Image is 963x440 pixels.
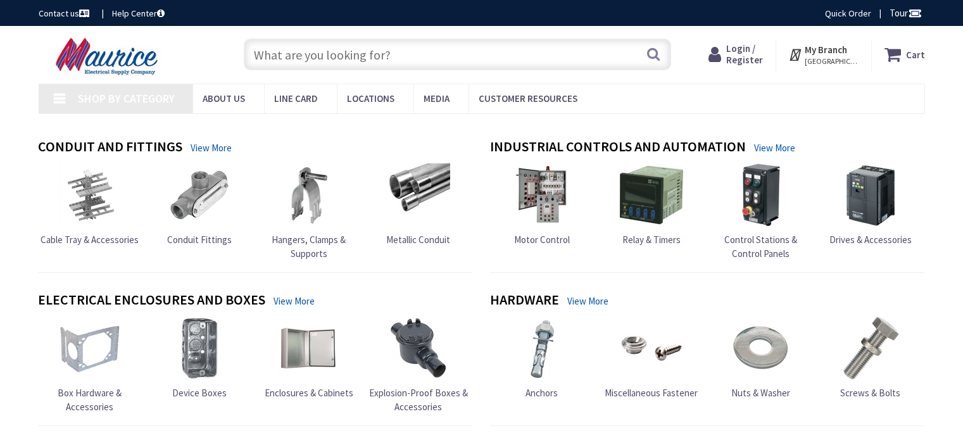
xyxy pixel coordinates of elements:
img: Explosion-Proof Boxes & Accessories [387,317,450,380]
img: Enclosures & Cabinets [277,317,341,380]
img: Screws & Bolts [839,317,902,380]
span: Tour [890,7,922,19]
span: Motor Control [514,234,570,246]
img: Motor Control [510,163,574,227]
img: Cable Tray & Accessories [58,163,122,227]
img: Drives & Accessories [839,163,902,227]
span: Relay & Timers [622,234,681,246]
a: View More [191,141,232,154]
span: Line Card [274,92,318,104]
img: Control Stations & Control Panels [729,163,793,227]
span: Device Boxes [172,387,227,399]
span: Customer Resources [479,92,577,104]
h4: Hardware [490,292,559,310]
span: Explosion-Proof Boxes & Accessories [369,387,468,412]
img: Anchors [510,317,574,380]
span: Shop By Category [78,91,175,106]
a: Box Hardware & Accessories Box Hardware & Accessories [38,317,142,413]
strong: Cart [906,43,925,66]
a: Anchors Anchors [510,317,574,399]
a: Explosion-Proof Boxes & Accessories Explosion-Proof Boxes & Accessories [367,317,470,413]
span: Drives & Accessories [829,234,912,246]
img: Device Boxes [168,317,231,380]
span: Metallic Conduit [386,234,450,246]
a: Drives & Accessories Drives & Accessories [829,163,912,246]
a: View More [274,294,315,308]
a: Help Center [112,7,165,20]
span: Hangers, Clamps & Supports [272,234,346,259]
img: Box Hardware & Accessories [58,317,122,380]
img: Maurice Electrical Supply Company [39,37,179,76]
img: Nuts & Washer [729,317,793,380]
a: Conduit Fittings Conduit Fittings [167,163,232,246]
a: Screws & Bolts Screws & Bolts [839,317,902,399]
h4: Conduit and Fittings [38,139,182,157]
a: Hangers, Clamps & Supports Hangers, Clamps & Supports [257,163,361,260]
a: Cart [884,43,925,66]
a: View More [567,294,608,308]
h4: Industrial Controls and Automation [490,139,746,157]
span: Cable Tray & Accessories [41,234,139,246]
span: Login / Register [726,42,763,66]
span: About us [203,92,245,104]
span: Conduit Fittings [167,234,232,246]
strong: My Branch [805,44,847,56]
img: Hangers, Clamps & Supports [277,163,341,227]
a: Control Stations & Control Panels Control Stations & Control Panels [709,163,813,260]
span: Enclosures & Cabinets [265,387,353,399]
span: Screws & Bolts [840,387,900,399]
input: What are you looking for? [244,39,671,70]
a: Login / Register [708,43,763,66]
a: Motor Control Motor Control [510,163,574,246]
span: Box Hardware & Accessories [58,387,122,412]
span: Control Stations & Control Panels [724,234,797,259]
a: Miscellaneous Fastener Miscellaneous Fastener [605,317,698,399]
a: Device Boxes Device Boxes [168,317,231,399]
a: Enclosures & Cabinets Enclosures & Cabinets [265,317,353,399]
a: Quick Order [825,7,871,20]
span: Anchors [526,387,558,399]
img: Relay & Timers [620,163,683,227]
span: [GEOGRAPHIC_DATA], [GEOGRAPHIC_DATA] [805,56,859,66]
span: Locations [347,92,394,104]
a: Contact us [39,7,92,20]
a: Nuts & Washer Nuts & Washer [729,317,793,399]
a: Relay & Timers Relay & Timers [620,163,683,246]
span: Nuts & Washer [731,387,790,399]
h4: Electrical Enclosures and Boxes [38,292,265,310]
a: Cable Tray & Accessories Cable Tray & Accessories [41,163,139,246]
span: Miscellaneous Fastener [605,387,698,399]
a: View More [754,141,795,154]
div: My Branch [GEOGRAPHIC_DATA], [GEOGRAPHIC_DATA] [788,43,859,66]
img: Metallic Conduit [387,163,450,227]
span: Media [424,92,450,104]
img: Conduit Fittings [168,163,231,227]
a: Metallic Conduit Metallic Conduit [386,163,450,246]
img: Miscellaneous Fastener [620,317,683,380]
